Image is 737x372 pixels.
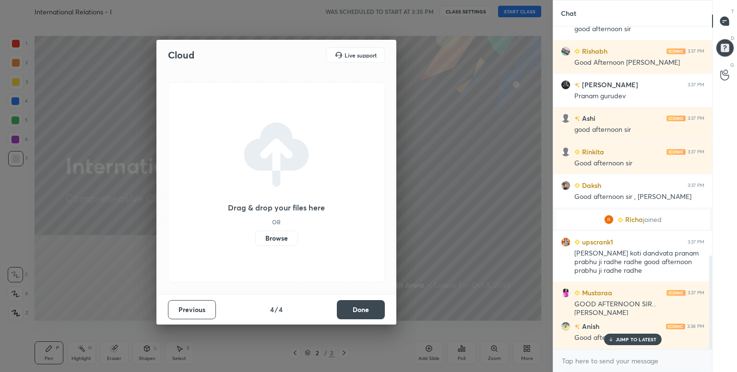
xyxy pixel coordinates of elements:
p: G [730,61,734,69]
button: Done [337,300,385,319]
p: JUMP TO LATEST [616,337,657,342]
h3: Drag & drop your files here [228,204,325,211]
h5: Live support [345,52,377,58]
p: D [731,35,734,42]
h4: 4 [270,304,274,314]
p: Chat [553,0,584,26]
p: T [731,8,734,15]
h4: / [275,304,278,314]
h4: 4 [279,304,283,314]
h2: Cloud [168,49,194,61]
button: Previous [168,300,216,319]
h5: OR [272,219,281,225]
div: grid [553,26,712,349]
